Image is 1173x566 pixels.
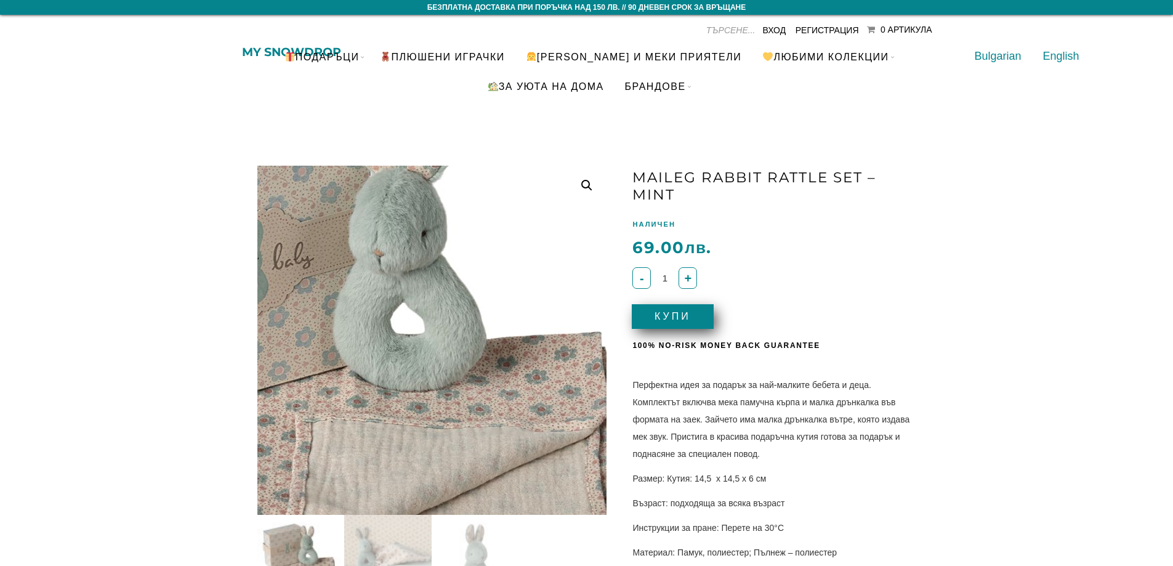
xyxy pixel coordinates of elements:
a: My snowdrop [242,47,341,57]
h1: Maileg Rabbit rattle set – Mint [632,166,916,206]
div: 0 Артикула [881,25,932,34]
button: Купи [632,304,713,329]
span: 69.00 [632,238,712,257]
p: Инструкции за пране: Перете на 30°C [632,519,916,536]
a: Bulgarian [974,50,1021,62]
input: ТЪРСЕНЕ... [663,21,755,39]
img: 🧸 [381,52,390,62]
a: Подаръци [275,42,368,71]
button: - [632,267,651,289]
a: За уюта на дома [478,71,613,101]
p: Перфектна идея за подарък за най-малките бебета и деца. Комплектът включва мека памучна кърпа и м... [632,376,916,463]
a: [PERSON_NAME] и меки приятели [517,42,751,71]
img: 👧 [526,52,536,62]
a: 0 Артикула [867,25,932,34]
a: БРАНДОВЕ [616,71,695,101]
p: Възраст: подходяща за всяка възраст [632,495,916,512]
span: лв. [685,238,712,257]
a: ПЛЮШЕНИ ИГРАЧКИ [371,42,514,71]
img: 🎁 [285,52,295,62]
img: 💛 [763,52,773,62]
p: Размер: Кутия: 14,5 х 14,5 х 6 см [632,470,916,487]
input: Кол. [651,267,679,289]
button: + [679,267,697,289]
img: 🏡 [488,81,498,91]
p: Материал: Памук, полиестер; Пълнеж – полиестер [632,544,916,561]
p: НАЛИЧЕН [632,216,916,233]
a: Любими Колекции [753,42,898,71]
a: English [1043,50,1079,62]
div: 100% No-risk money back guarantee [632,341,916,350]
a: Вход Регистрация [762,25,858,35]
